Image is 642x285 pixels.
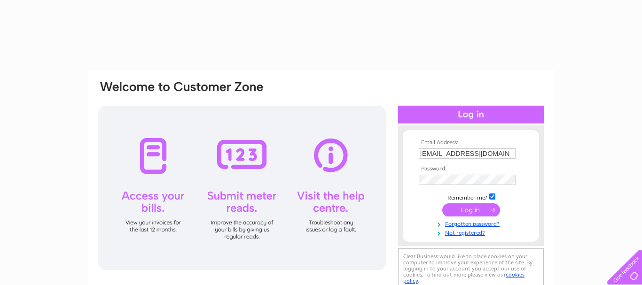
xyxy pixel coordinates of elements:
a: cookies policy [403,271,525,284]
a: Not registered? [419,228,525,237]
th: Password: [416,166,525,172]
th: Email Address: [416,139,525,146]
a: Forgotten password? [419,219,525,228]
input: Submit [442,203,500,216]
td: Remember me? [416,192,525,201]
